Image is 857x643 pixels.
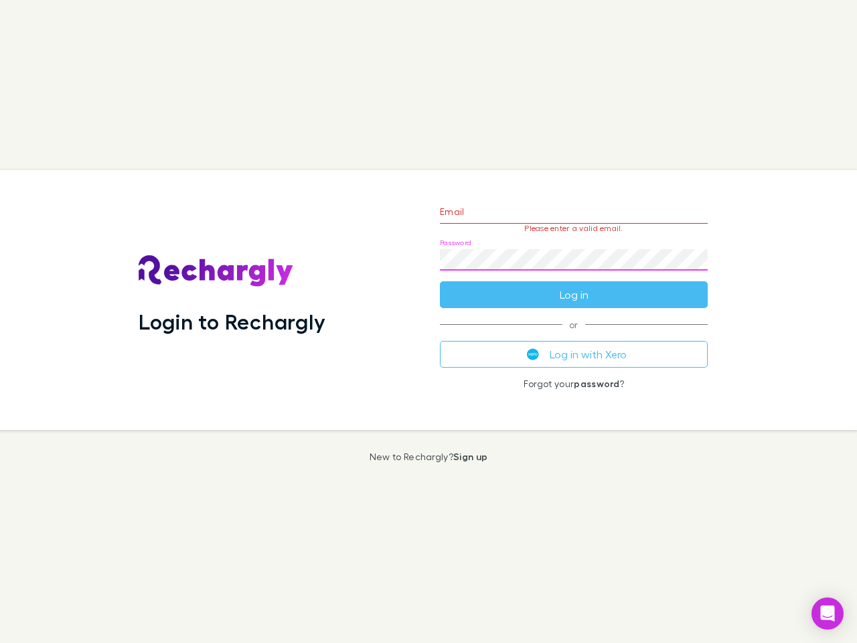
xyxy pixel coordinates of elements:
[139,309,325,334] h1: Login to Rechargly
[440,281,708,308] button: Log in
[370,451,488,462] p: New to Rechargly?
[811,597,844,630] div: Open Intercom Messenger
[440,238,471,248] label: Password
[440,378,708,389] p: Forgot your ?
[440,341,708,368] button: Log in with Xero
[453,451,487,462] a: Sign up
[139,255,294,287] img: Rechargly's Logo
[440,224,708,233] p: Please enter a valid email.
[527,348,539,360] img: Xero's logo
[440,324,708,325] span: or
[574,378,619,389] a: password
